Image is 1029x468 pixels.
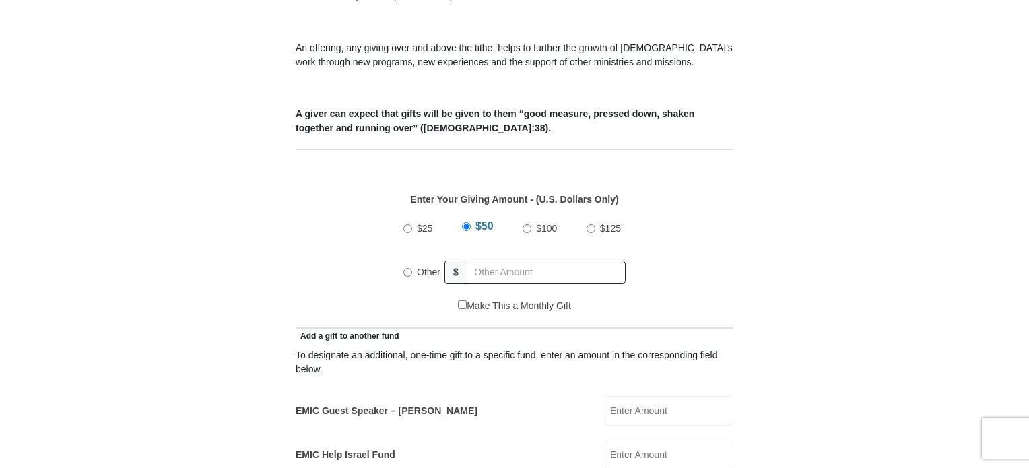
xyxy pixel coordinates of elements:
[417,267,440,277] span: Other
[458,300,467,309] input: Make This a Monthly Gift
[296,448,395,462] label: EMIC Help Israel Fund
[467,261,626,284] input: Other Amount
[536,223,557,234] span: $100
[458,299,571,313] label: Make This a Monthly Gift
[417,223,432,234] span: $25
[296,331,399,341] span: Add a gift to another fund
[444,261,467,284] span: $
[600,223,621,234] span: $125
[605,396,733,426] input: Enter Amount
[410,194,618,205] strong: Enter Your Giving Amount - (U.S. Dollars Only)
[296,108,694,133] b: A giver can expect that gifts will be given to them “good measure, pressed down, shaken together ...
[296,41,733,69] p: An offering, any giving over and above the tithe, helps to further the growth of [DEMOGRAPHIC_DAT...
[296,404,477,418] label: EMIC Guest Speaker – [PERSON_NAME]
[296,348,733,376] div: To designate an additional, one-time gift to a specific fund, enter an amount in the correspondin...
[475,220,494,232] span: $50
